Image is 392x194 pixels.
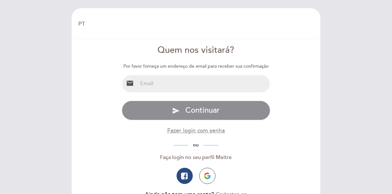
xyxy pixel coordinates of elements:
span: ou [188,142,203,148]
i: email [126,79,134,87]
button: send Continuar [122,101,271,120]
span: Continuar [185,106,220,115]
div: Por favor forneça um endereço de email para receber sua confirmação [122,63,271,70]
button: Fazer login com senha [167,127,225,135]
div: Quem nos visitará? [122,44,271,57]
input: Email [138,75,270,92]
div: Faça login no seu perfil Meitre [122,154,271,161]
img: icon-google.png [204,173,211,179]
i: send [172,107,180,115]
